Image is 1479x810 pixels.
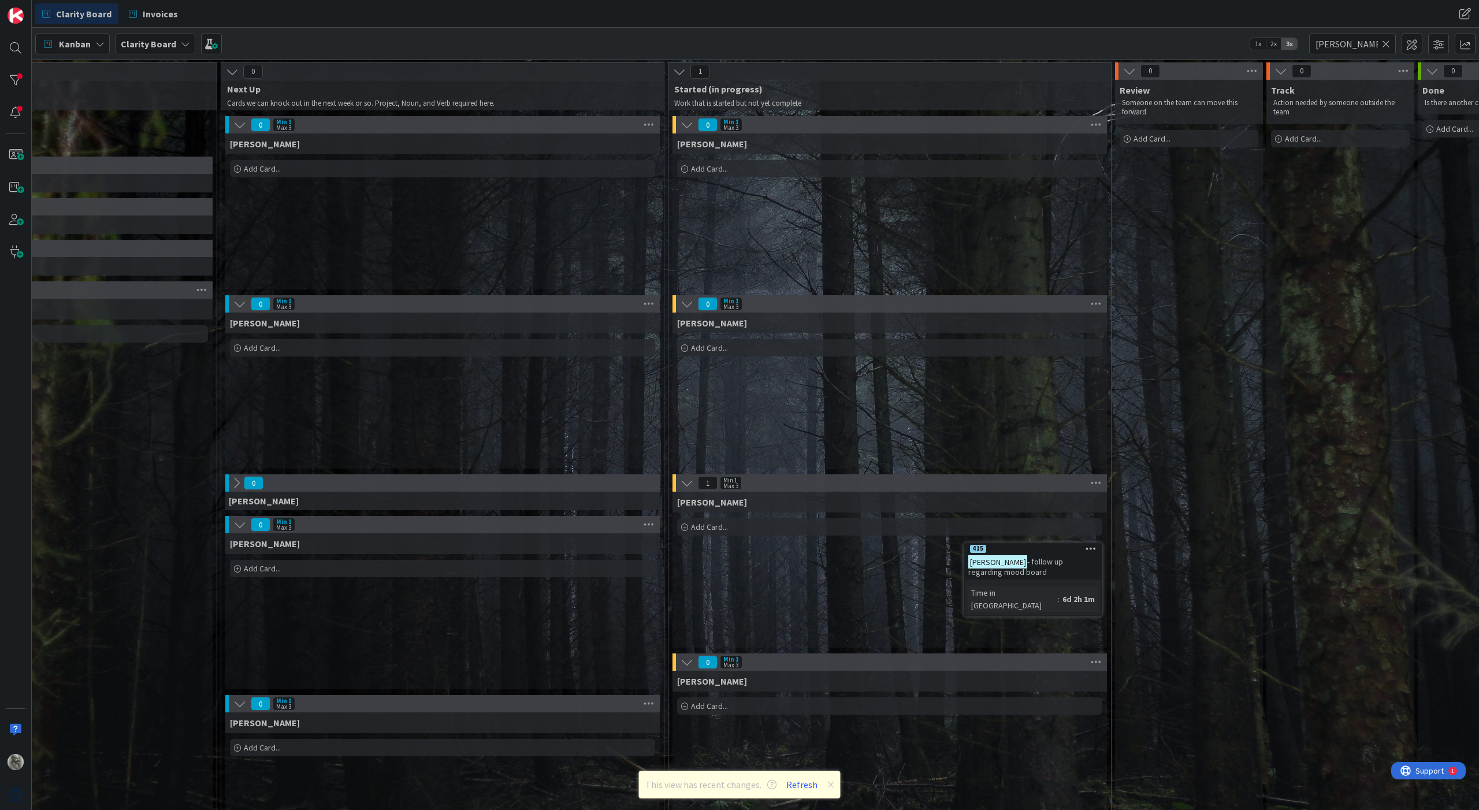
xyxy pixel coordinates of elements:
span: Add Card... [244,164,281,174]
div: 6d 2h 1m [1060,593,1098,605]
span: 0 [1292,64,1311,78]
div: Min 1 [276,119,292,125]
span: Add Card... [1285,133,1322,144]
div: Min 1 [723,656,739,662]
div: Min 1 [723,298,739,304]
div: 415 [965,544,1101,554]
span: Next Up [227,83,649,95]
span: 0 [243,65,263,79]
span: Support [24,2,53,16]
span: 0 [251,518,270,532]
div: Min 1 [723,119,739,125]
div: Time in [GEOGRAPHIC_DATA] [968,586,1058,612]
span: Add Card... [1134,133,1170,144]
div: 415[PERSON_NAME]- follow up regarding mood board [965,544,1101,579]
span: Hannah [677,675,747,687]
span: 3x [1281,38,1297,50]
div: Max 3 [723,662,738,668]
a: Clarity Board [35,3,118,24]
div: Min 1 [276,698,292,704]
span: Review [1120,84,1150,96]
span: 2x [1266,38,1281,50]
b: Clarity Board [121,38,176,50]
p: Someone on the team can move this forward [1122,98,1256,117]
span: Clarity Board [56,7,112,21]
span: Hannah [230,538,300,549]
span: 0 [698,297,718,311]
span: Add Card... [244,742,281,753]
span: Done [1422,84,1444,96]
button: Refresh [782,777,822,792]
div: Max 3 [723,304,738,310]
span: Invoices [143,7,178,21]
span: 0 [698,655,718,669]
div: Max 3 [276,525,291,530]
span: 1x [1250,38,1266,50]
span: 0 [244,476,263,490]
span: Add Card... [244,563,281,574]
span: Kanban [59,37,91,51]
p: Work that is started but not yet complete [674,99,1097,108]
div: Max 3 [276,125,291,131]
span: Track [1271,84,1295,96]
div: Min 1 [276,519,292,525]
span: Philip [230,717,300,729]
span: This view has recent changes. [645,778,776,792]
span: 0 [1443,64,1463,78]
img: Visit kanbanzone.com [8,8,24,24]
span: - follow up regarding mood board [968,556,1063,577]
span: Started (in progress) [674,83,1097,95]
div: 415 [970,545,986,553]
span: 0 [1140,64,1160,78]
span: Lisa T. [230,317,300,329]
a: Invoices [122,3,185,24]
div: Min 1 [276,298,292,304]
span: 0 [251,297,270,311]
img: avatar [8,786,24,802]
p: Cards we can knock out in the next week or so. Project, Noun, and Verb required here. [227,99,650,108]
img: PA [8,754,24,770]
mark: [PERSON_NAME] [968,555,1027,569]
span: Gina [230,138,300,150]
div: 1 [60,5,63,14]
div: Max 3 [723,483,738,489]
span: Add Card... [691,701,728,711]
span: : [1058,593,1060,605]
span: 1 [690,65,710,79]
span: Add Card... [691,343,728,353]
a: 415[PERSON_NAME]- follow up regarding mood boardTime in [GEOGRAPHIC_DATA]:6d 2h 1m [964,543,1102,616]
span: 1 [698,476,718,490]
div: Max 3 [723,125,738,131]
div: Max 3 [276,304,291,310]
span: Gina [677,138,747,150]
div: Max 3 [276,704,291,709]
div: Min 1 [723,477,737,483]
span: 0 [251,118,270,132]
span: Add Card... [1436,124,1473,134]
span: 0 [251,697,270,711]
input: Quick Filter... [1309,34,1396,54]
p: Action needed by someone outside the team [1273,98,1407,117]
span: Lisa K. [229,495,299,507]
span: Add Card... [691,164,728,174]
span: Add Card... [691,522,728,532]
span: Add Card... [244,343,281,353]
span: Lisa T. [677,317,747,329]
span: Lisa K. [677,496,747,508]
span: 0 [698,118,718,132]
